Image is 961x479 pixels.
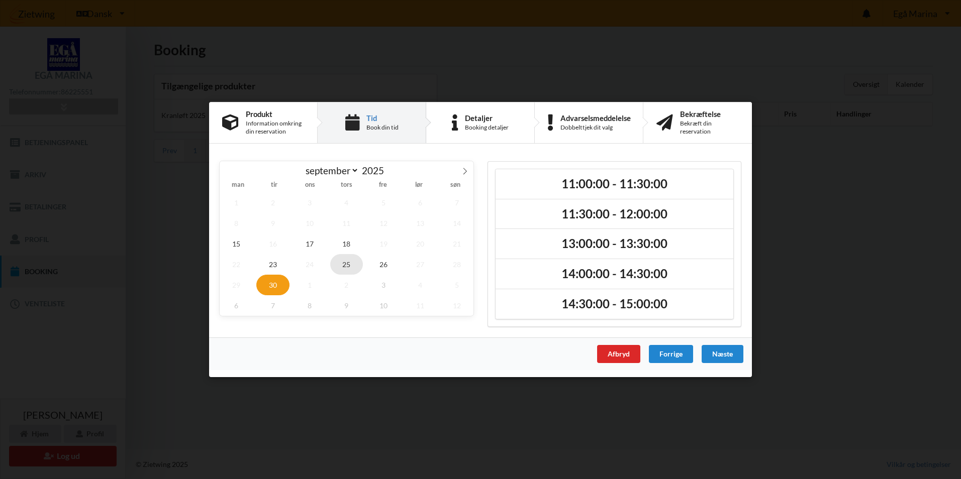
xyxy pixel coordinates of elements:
span: september 22, 2025 [220,254,253,275]
div: Book din tid [366,124,399,132]
span: september 2, 2025 [256,192,290,213]
span: september 20, 2025 [404,233,437,254]
div: Information omkring din reservation [246,119,304,136]
span: oktober 1, 2025 [293,275,326,295]
h2: 11:00:00 - 11:30:00 [503,176,726,192]
h2: 11:30:00 - 12:00:00 [503,206,726,222]
span: september 9, 2025 [256,213,290,233]
span: september 21, 2025 [440,233,473,254]
span: september 13, 2025 [404,213,437,233]
span: september 17, 2025 [293,233,326,254]
span: september 4, 2025 [330,192,363,213]
span: fre [365,182,401,188]
span: september 14, 2025 [440,213,473,233]
h2: 14:00:00 - 14:30:00 [503,266,726,282]
span: ons [292,182,328,188]
span: september 23, 2025 [256,254,290,275]
span: september 24, 2025 [293,254,326,275]
div: Bekræft din reservation [680,119,739,136]
span: søn [437,182,473,188]
span: september 28, 2025 [440,254,473,275]
div: Dobbelttjek dit valg [560,124,631,132]
span: september 5, 2025 [367,192,400,213]
span: oktober 12, 2025 [440,295,473,316]
span: september 3, 2025 [293,192,326,213]
span: oktober 7, 2025 [256,295,290,316]
span: tir [256,182,292,188]
span: september 15, 2025 [220,233,253,254]
span: september 8, 2025 [220,213,253,233]
span: september 30, 2025 [256,275,290,295]
span: september 25, 2025 [330,254,363,275]
span: september 1, 2025 [220,192,253,213]
select: Month [301,164,359,177]
input: Year [359,165,392,176]
div: Næste [702,345,743,363]
div: Advarselsmeddelelse [560,114,631,122]
span: september 19, 2025 [367,233,400,254]
div: Produkt [246,110,304,118]
span: oktober 3, 2025 [367,275,400,295]
span: september 27, 2025 [404,254,437,275]
h2: 13:00:00 - 13:30:00 [503,236,726,252]
span: september 18, 2025 [330,233,363,254]
span: september 6, 2025 [404,192,437,213]
span: lør [401,182,437,188]
div: Bekræftelse [680,110,739,118]
span: tors [328,182,364,188]
span: oktober 6, 2025 [220,295,253,316]
div: Afbryd [597,345,640,363]
span: september 7, 2025 [440,192,473,213]
span: oktober 5, 2025 [440,275,473,295]
div: Tid [366,114,399,122]
span: man [220,182,256,188]
span: oktober 4, 2025 [404,275,437,295]
div: Detaljer [465,114,509,122]
span: september 16, 2025 [256,233,290,254]
span: oktober 11, 2025 [404,295,437,316]
span: oktober 2, 2025 [330,275,363,295]
span: september 29, 2025 [220,275,253,295]
span: september 11, 2025 [330,213,363,233]
div: Booking detaljer [465,124,509,132]
div: Forrige [649,345,693,363]
h2: 14:30:00 - 15:00:00 [503,296,726,312]
span: september 10, 2025 [293,213,326,233]
span: oktober 10, 2025 [367,295,400,316]
span: oktober 9, 2025 [330,295,363,316]
span: september 12, 2025 [367,213,400,233]
span: oktober 8, 2025 [293,295,326,316]
span: september 26, 2025 [367,254,400,275]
